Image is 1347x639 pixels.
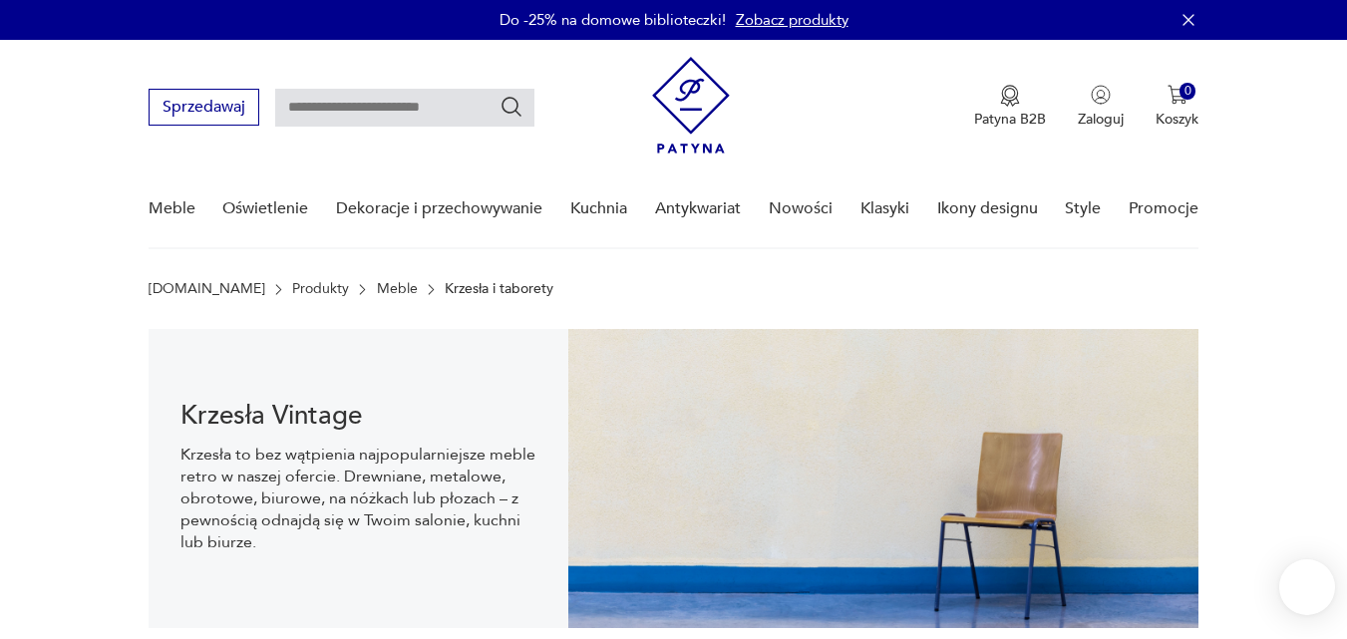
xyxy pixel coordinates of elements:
[222,170,308,247] a: Oświetlenie
[937,170,1038,247] a: Ikony designu
[769,170,833,247] a: Nowości
[974,85,1046,129] button: Patyna B2B
[1078,85,1124,129] button: Zaloguj
[180,444,537,553] p: Krzesła to bez wątpienia najpopularniejsze meble retro w naszej ofercie. Drewniane, metalowe, obr...
[149,102,259,116] a: Sprzedawaj
[1179,83,1196,100] div: 0
[860,170,909,247] a: Klasyki
[149,89,259,126] button: Sprzedawaj
[336,170,542,247] a: Dekoracje i przechowywanie
[1091,85,1111,105] img: Ikonka użytkownika
[1000,85,1020,107] img: Ikona medalu
[1129,170,1198,247] a: Promocje
[974,85,1046,129] a: Ikona medaluPatyna B2B
[149,170,195,247] a: Meble
[292,281,349,297] a: Produkty
[1156,110,1198,129] p: Koszyk
[1156,85,1198,129] button: 0Koszyk
[1279,559,1335,615] iframe: Smartsupp widget button
[655,170,741,247] a: Antykwariat
[1168,85,1187,105] img: Ikona koszyka
[570,170,627,247] a: Kuchnia
[180,404,537,428] h1: Krzesła Vintage
[149,281,265,297] a: [DOMAIN_NAME]
[652,57,730,154] img: Patyna - sklep z meblami i dekoracjami vintage
[445,281,553,297] p: Krzesła i taborety
[500,95,523,119] button: Szukaj
[377,281,418,297] a: Meble
[1078,110,1124,129] p: Zaloguj
[736,10,848,30] a: Zobacz produkty
[500,10,726,30] p: Do -25% na domowe biblioteczki!
[568,329,1198,628] img: bc88ca9a7f9d98aff7d4658ec262dcea.jpg
[1065,170,1101,247] a: Style
[974,110,1046,129] p: Patyna B2B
